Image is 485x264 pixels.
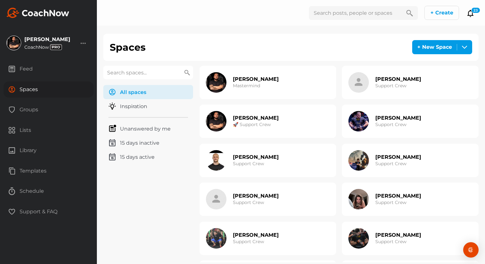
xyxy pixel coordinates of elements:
h3: Support Crew [233,199,264,206]
p: 15 days inactive [120,140,159,146]
img: menuIcon [108,125,116,132]
div: Groups [4,102,94,118]
h3: Mastermind [233,82,260,89]
h2: [PERSON_NAME] [375,192,421,199]
a: Templates [3,163,94,183]
input: Search spaces... [103,66,193,79]
img: icon [348,150,369,171]
h3: Support Crew [375,82,406,89]
h2: [PERSON_NAME] [233,76,279,82]
h3: Support Crew [233,160,264,167]
img: icon [206,228,226,249]
a: Lists [3,122,94,143]
div: Schedule [4,183,94,199]
div: Lists [4,122,94,138]
h1: Spaces [110,40,146,55]
button: + New Space [412,40,472,54]
h3: Support Crew [375,121,406,128]
button: + Create [424,6,459,20]
a: Library [3,142,94,163]
p: All spaces [120,89,146,96]
img: menuIcon [108,153,116,161]
div: Feed [4,61,94,77]
img: menuIcon [108,88,116,96]
div: Library [4,142,94,158]
img: icon [348,111,369,132]
h2: [PERSON_NAME] [233,154,279,160]
img: icon [206,72,226,93]
img: menuIcon [108,139,116,147]
h2: [PERSON_NAME] [375,154,421,160]
a: Support & FAQ [3,204,94,224]
div: Templates [4,163,94,179]
img: svg+xml;base64,PHN2ZyB3aWR0aD0iMTk2IiBoZWlnaHQ9IjMyIiB2aWV3Qm94PSIwIDAgMTk2IDMyIiBmaWxsPSJub25lIi... [6,8,69,18]
p: Unanswered by me [120,125,171,132]
img: icon [206,150,226,171]
h2: [PERSON_NAME] [375,76,421,82]
a: Spaces [3,81,94,102]
a: Schedule [3,183,94,204]
h3: Support Crew [375,160,406,167]
h2: [PERSON_NAME] [233,232,279,238]
img: svg+xml;base64,PHN2ZyB3aWR0aD0iMzciIGhlaWdodD0iMTgiIHZpZXdCb3g9IjAgMCAzNyAxOCIgZmlsbD0ibm9uZSIgeG... [50,44,62,50]
h2: [PERSON_NAME] [375,115,421,121]
div: 23 [471,7,480,13]
div: CoachNow [24,44,70,50]
img: icon [348,72,369,93]
a: Feed [3,61,94,81]
div: [PERSON_NAME] [24,37,70,42]
div: Spaces [4,81,94,98]
img: icon [206,111,226,132]
img: square_e7f1524cf1e2191e5ad752e309cfe521.jpg [7,36,21,50]
h3: 🚀 Support Crew [233,121,271,128]
h2: [PERSON_NAME] [233,192,279,199]
h2: [PERSON_NAME] [375,232,421,238]
h3: Support Crew [375,238,406,245]
h2: [PERSON_NAME] [233,115,279,121]
p: 15 days active [120,154,155,160]
a: Groups [3,102,94,122]
input: Search posts, people or spaces [309,6,401,20]
h3: Support Crew [233,238,264,245]
button: 23 [467,9,474,17]
img: icon [348,189,369,209]
div: Support & FAQ [4,204,94,220]
h3: Support Crew [375,199,406,206]
p: Inspiration [120,103,147,110]
div: Open Intercom Messenger [463,242,479,258]
div: + New Space [413,40,457,54]
img: icon [206,189,226,209]
img: menuIcon [108,102,116,110]
img: icon [348,228,369,249]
